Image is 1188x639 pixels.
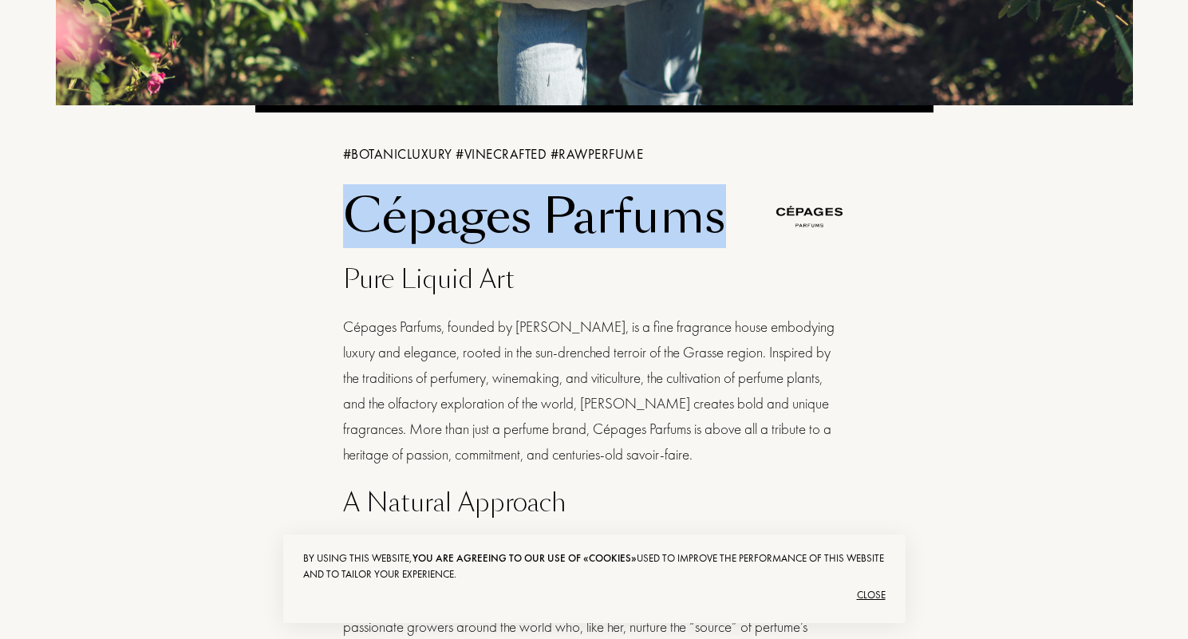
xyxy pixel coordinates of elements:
[343,260,846,298] div: Pure Liquid Art
[456,145,551,163] span: # VINECRAFTED
[343,145,456,163] span: # BOTANICLUXURY
[773,180,845,252] img: Logo Cepages Parfums
[303,582,886,608] div: Close
[303,550,886,582] div: By using this website, used to improve the performance of this website and to tailor your experie...
[343,483,846,522] div: A Natural Approach
[412,551,637,565] span: you are agreeing to our use of «cookies»
[343,189,762,245] h1: Cépages Parfums
[343,314,846,467] div: Cépages Parfums, founded by [PERSON_NAME], is a fine fragrance house embodying luxury and eleganc...
[551,145,644,163] span: # RAWPERFUME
